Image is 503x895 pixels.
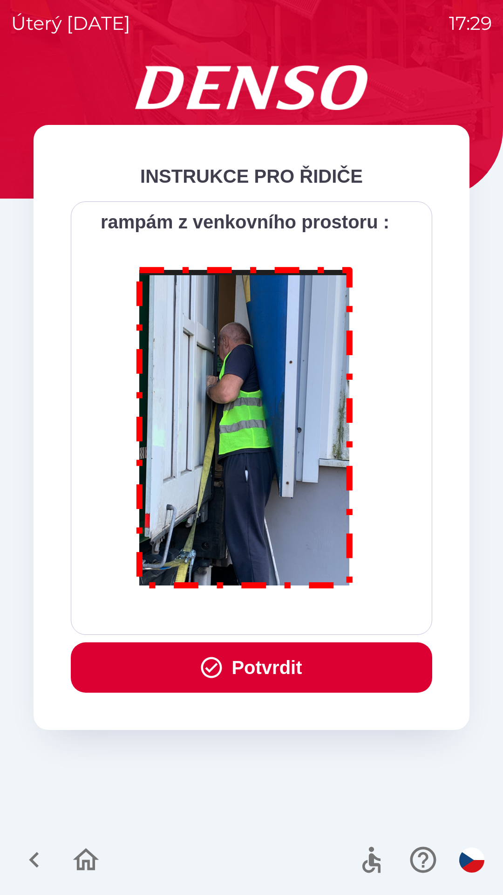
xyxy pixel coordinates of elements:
[11,9,130,37] p: úterý [DATE]
[459,847,484,873] img: cs flag
[449,9,492,37] p: 17:29
[126,255,364,597] img: M8MNayrTL6gAAAABJRU5ErkJggg==
[71,162,432,190] div: INSTRUKCE PRO ŘIDIČE
[71,642,432,693] button: Potvrdit
[34,65,469,110] img: Logo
